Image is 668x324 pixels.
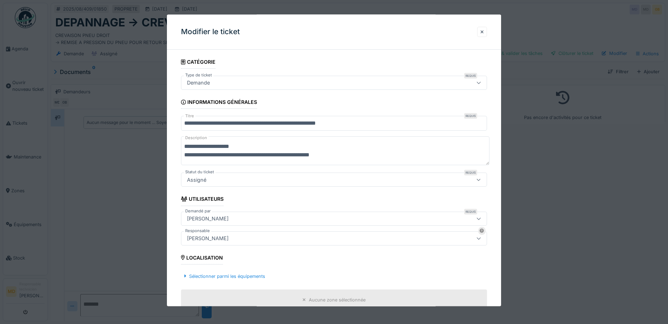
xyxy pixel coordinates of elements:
h3: Modifier le ticket [181,27,240,36]
div: Utilisateurs [181,194,224,206]
div: Catégorie [181,57,215,69]
div: Requis [464,170,477,176]
div: Requis [464,209,477,214]
label: Demandé par [184,208,212,214]
div: [PERSON_NAME] [184,215,231,223]
div: Localisation [181,253,223,264]
div: Assigné [184,176,209,184]
div: Aucune zone sélectionnée [309,297,366,303]
label: Titre [184,113,195,119]
div: Informations générales [181,97,257,109]
div: Requis [464,73,477,79]
label: Responsable [184,228,211,234]
label: Statut du ticket [184,169,216,175]
div: Requis [464,113,477,119]
div: Demande [184,79,213,87]
label: Description [184,134,208,143]
div: [PERSON_NAME] [184,235,231,242]
div: Sélectionner parmi les équipements [181,272,268,281]
label: Type de ticket [184,73,213,79]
